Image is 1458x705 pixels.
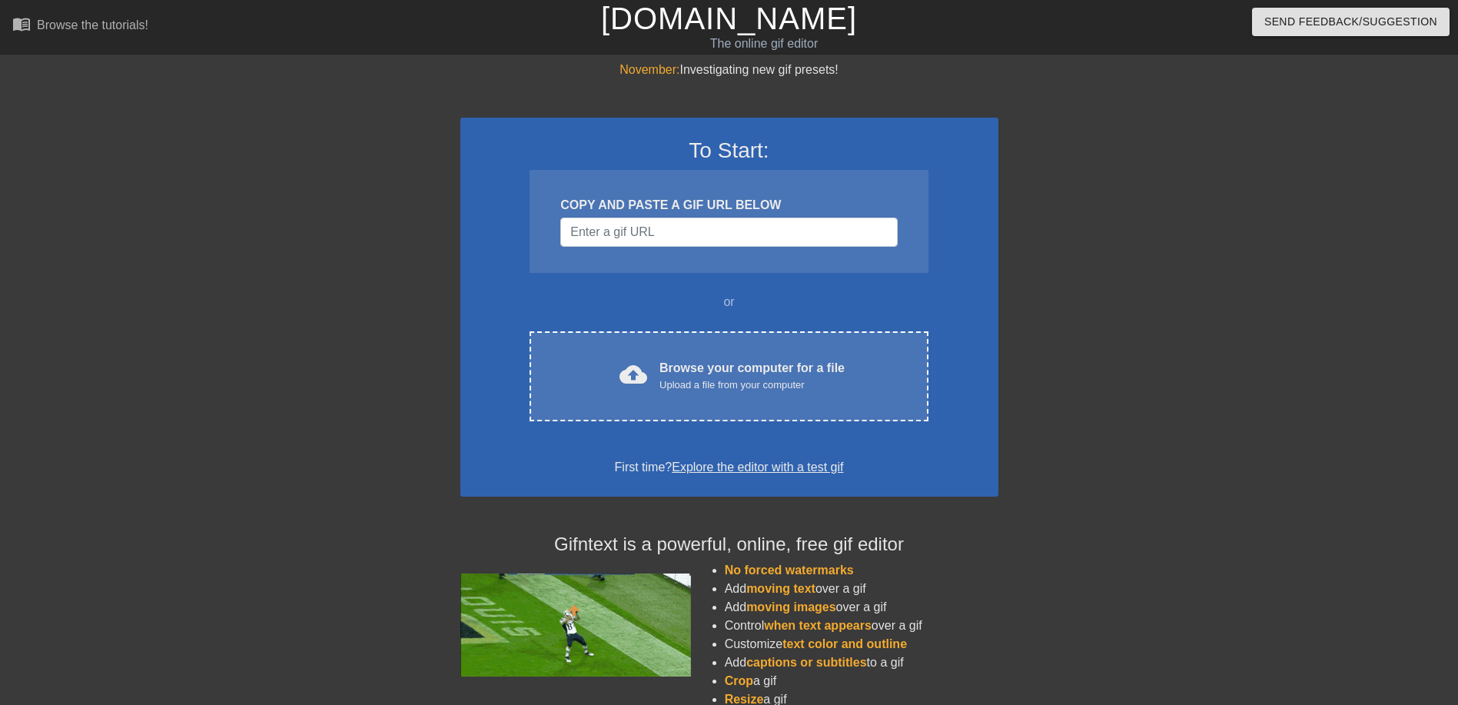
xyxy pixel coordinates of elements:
span: moving images [746,600,835,614]
div: COPY AND PASTE A GIF URL BELOW [560,196,897,214]
span: No forced watermarks [725,564,854,577]
button: Send Feedback/Suggestion [1252,8,1450,36]
li: Control over a gif [725,617,998,635]
div: Investigating new gif presets! [460,61,998,79]
h4: Gifntext is a powerful, online, free gif editor [460,534,998,556]
li: a gif [725,672,998,690]
a: [DOMAIN_NAME] [601,2,857,35]
img: football_small.gif [460,574,691,677]
div: Upload a file from your computer [659,377,845,393]
span: text color and outline [782,637,907,650]
input: Username [560,218,897,247]
span: Crop [725,674,753,687]
span: Send Feedback/Suggestion [1264,12,1437,32]
span: menu_book [12,15,31,33]
a: Explore the editor with a test gif [672,461,843,474]
div: The online gif editor [493,35,1034,53]
h3: To Start: [480,138,978,164]
li: Add over a gif [725,580,998,598]
li: Customize [725,635,998,653]
div: Browse your computer for a file [659,359,845,393]
li: Add to a gif [725,653,998,672]
div: or [500,293,958,311]
span: when text appears [764,619,872,632]
span: cloud_upload [619,361,647,388]
a: Browse the tutorials! [12,15,148,38]
li: Add over a gif [725,598,998,617]
div: Browse the tutorials! [37,18,148,32]
span: moving text [746,582,815,595]
div: First time? [480,458,978,477]
span: November: [619,63,679,76]
span: captions or subtitles [746,656,866,669]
